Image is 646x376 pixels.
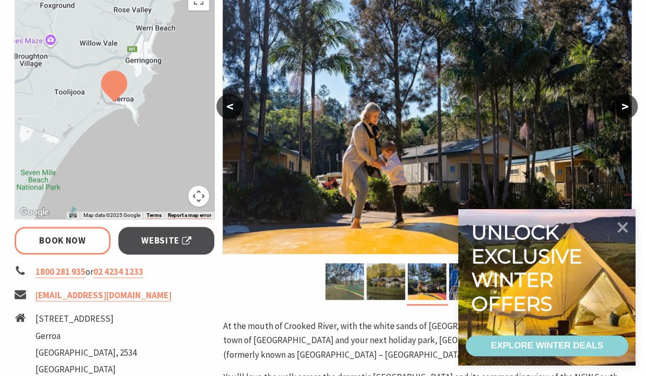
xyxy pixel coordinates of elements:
a: EXPLORE WINTER DEALS [466,335,628,356]
li: or [15,265,215,279]
a: 1800 281 935 [35,266,86,278]
li: [STREET_ADDRESS] [35,312,137,326]
button: < [216,94,242,119]
a: 02 4234 1233 [93,266,143,278]
div: Unlock exclusive winter offers [471,221,587,316]
a: Book Now [15,227,111,254]
button: Map camera controls [188,186,209,207]
a: Click to see this area on Google Maps [17,205,52,219]
img: Mini Golf [325,263,364,300]
img: Discovery Holiday Parks Gerroa [367,263,405,300]
p: At the mouth of Crooked River, with the white sands of [GEOGRAPHIC_DATA] nearby, sits the lovely ... [223,319,631,362]
li: [GEOGRAPHIC_DATA], 2534 [35,346,137,360]
a: [EMAIL_ADDRESS][DOMAIN_NAME] [35,289,172,301]
div: EXPLORE WINTER DEALS [491,335,603,356]
a: Website [118,227,215,254]
a: Report a map error [167,212,211,219]
img: Playground [449,263,487,300]
button: > [612,94,638,119]
span: Map data ©2025 Google [83,212,140,218]
a: Terms [146,212,161,219]
img: Google [17,205,52,219]
span: Website [141,234,191,248]
button: Keyboard shortcuts [69,212,77,219]
li: Gerroa [35,329,137,343]
img: Bouncy Pillow [408,263,446,300]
